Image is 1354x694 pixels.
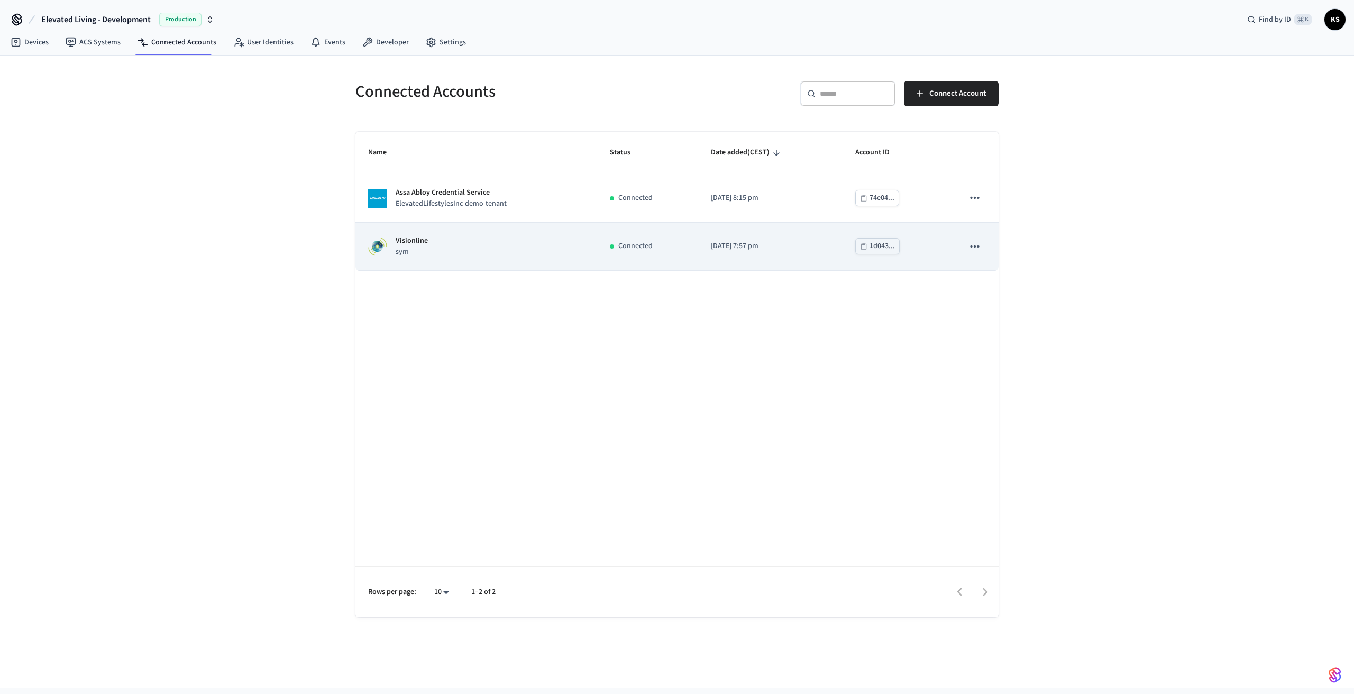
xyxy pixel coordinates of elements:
span: Account ID [855,144,903,161]
span: Date added(CEST) [711,144,783,161]
a: ACS Systems [57,33,129,52]
button: Connect Account [904,81,999,106]
span: KS [1325,10,1344,29]
a: User Identities [225,33,302,52]
div: 10 [429,585,454,600]
p: sym [396,246,428,258]
span: Elevated Living - Development [41,13,151,26]
a: Devices [2,33,57,52]
span: Production [159,13,202,26]
a: Developer [354,33,417,52]
span: Find by ID [1259,14,1291,25]
p: Assa Abloy Credential Service [396,187,507,198]
p: 1–2 of 2 [471,587,496,598]
p: ElevatedLifestylesInc-demo-tenant [396,198,507,209]
span: ⌘ K [1294,14,1312,25]
a: Settings [417,33,474,52]
p: [DATE] 7:57 pm [711,241,830,252]
a: Events [302,33,354,52]
img: Visionline [368,237,387,256]
p: Visionline [396,235,428,246]
span: Connect Account [929,87,986,101]
img: SeamLogoGradient.69752ec5.svg [1329,666,1341,683]
p: [DATE] 8:15 pm [711,193,830,204]
img: ASSA ABLOY Credential Service [368,189,387,208]
div: Find by ID⌘ K [1239,10,1320,29]
h5: Connected Accounts [355,81,671,103]
button: KS [1324,9,1346,30]
a: Connected Accounts [129,33,225,52]
p: Connected [618,241,653,252]
p: Rows per page: [368,587,416,598]
span: Status [610,144,644,161]
div: 74e04... [870,191,894,205]
table: sticky table [355,132,999,271]
button: 1d043... [855,238,900,254]
span: Name [368,144,400,161]
div: 1d043... [870,240,895,253]
button: 74e04... [855,190,899,206]
p: Connected [618,193,653,204]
